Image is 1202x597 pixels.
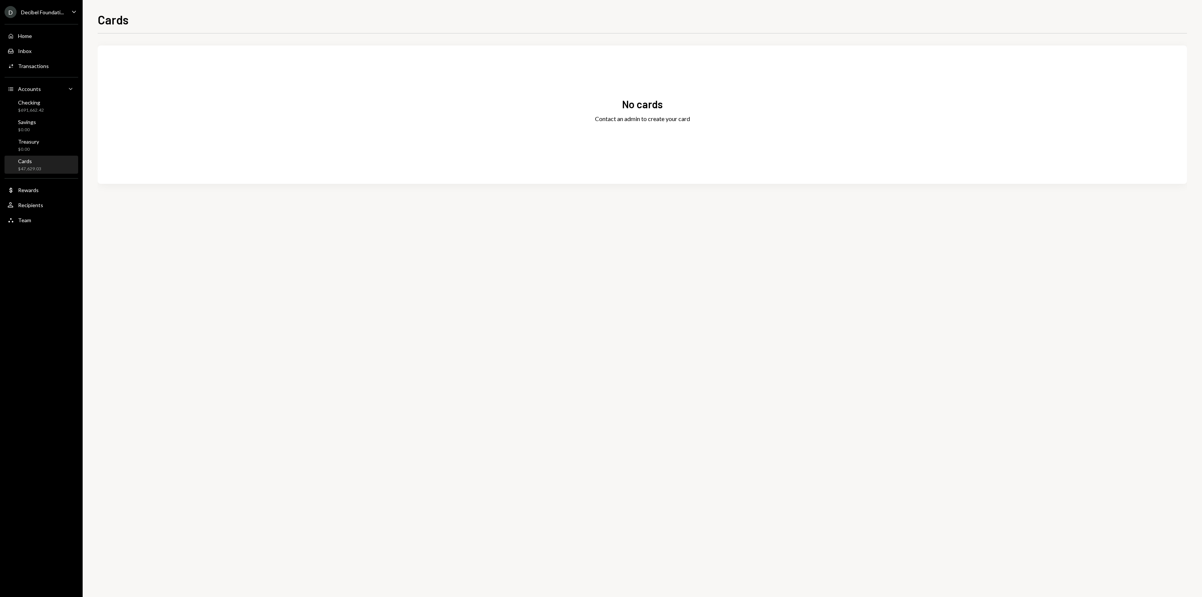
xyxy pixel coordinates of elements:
div: Accounts [18,86,41,92]
a: Home [5,29,78,42]
div: Contact an admin to create your card [595,114,690,123]
a: Treasury$0.00 [5,136,78,154]
div: No cards [622,97,663,112]
a: Inbox [5,44,78,58]
div: Treasury [18,138,39,145]
div: $47,629.03 [18,166,41,172]
div: Home [18,33,32,39]
a: Recipients [5,198,78,212]
div: Inbox [18,48,32,54]
div: $0.00 [18,127,36,133]
a: Accounts [5,82,78,95]
div: Decibel Foundati... [21,9,64,15]
a: Cards$47,629.03 [5,156,78,174]
a: Team [5,213,78,227]
a: Savings$0.00 [5,117,78,135]
div: Team [18,217,31,223]
div: Recipients [18,202,43,208]
div: D [5,6,17,18]
div: Checking [18,99,44,106]
h1: Cards [98,12,128,27]
div: Savings [18,119,36,125]
div: Rewards [18,187,39,193]
div: $691,662.42 [18,107,44,114]
a: Rewards [5,183,78,197]
div: $0.00 [18,146,39,153]
a: Checking$691,662.42 [5,97,78,115]
div: Cards [18,158,41,164]
div: Transactions [18,63,49,69]
a: Transactions [5,59,78,73]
